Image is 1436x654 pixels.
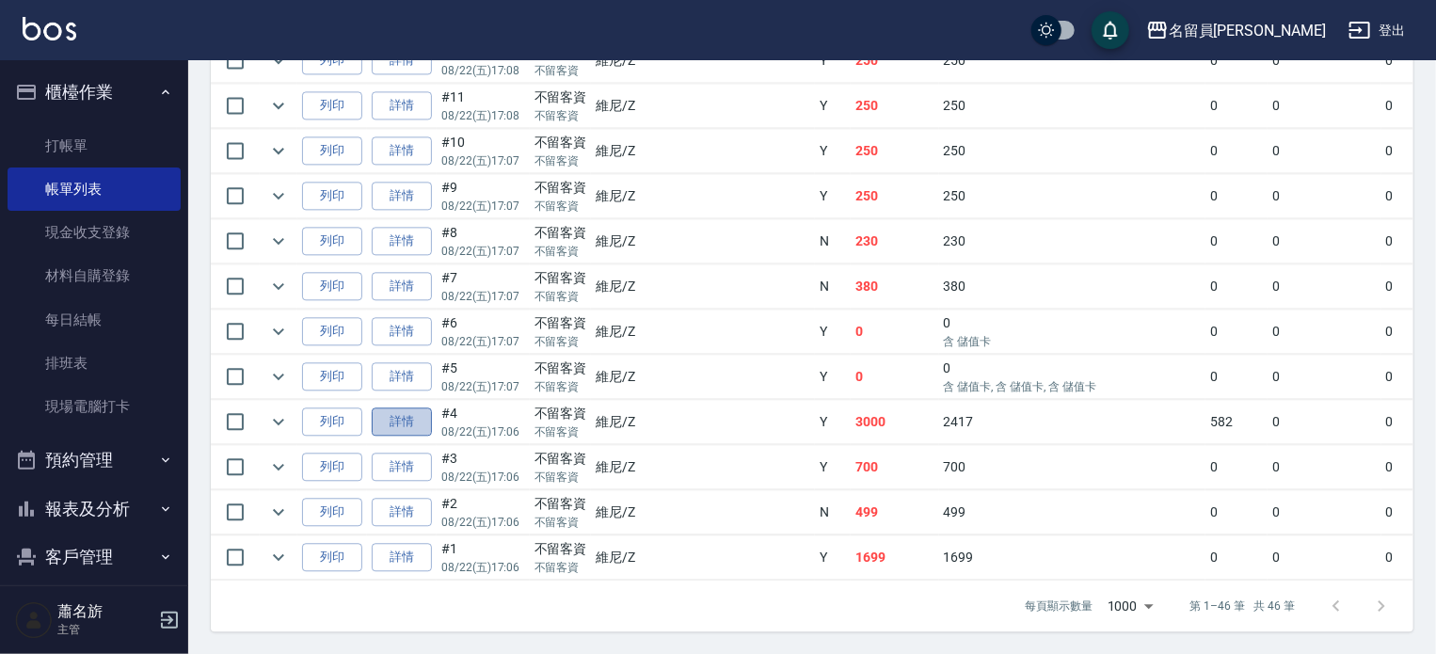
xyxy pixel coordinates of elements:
h5: 蕭名旂 [57,602,153,621]
td: #12 [437,39,530,83]
a: 詳情 [372,543,432,572]
td: #7 [437,264,530,309]
p: 08/22 (五) 17:07 [441,198,525,215]
div: 不留客資 [535,359,587,378]
button: 報表及分析 [8,485,181,534]
td: 0 [1268,219,1381,263]
div: 不留客資 [535,223,587,243]
p: 第 1–46 筆 共 46 筆 [1190,598,1295,614]
td: 維尼 /Z [591,174,815,218]
button: expand row [264,136,293,165]
div: 不留客資 [535,404,587,423]
button: 列印 [302,272,362,301]
a: 詳情 [372,498,432,527]
td: 維尼 /Z [591,264,815,309]
button: expand row [264,362,293,391]
p: 不留客資 [535,514,587,531]
button: 列印 [302,91,362,120]
div: 不留客資 [535,449,587,469]
td: 230 [851,219,939,263]
a: 每日結帳 [8,298,181,342]
p: 08/22 (五) 17:07 [441,333,525,350]
td: #1 [437,535,530,580]
p: 不留客資 [535,378,587,395]
td: 0 [1205,355,1268,399]
button: 列印 [302,453,362,482]
div: 不留客資 [535,539,587,559]
td: 維尼 /Z [591,445,815,489]
p: 08/22 (五) 17:07 [441,288,525,305]
div: 不留客資 [535,88,587,107]
td: Y [815,400,851,444]
td: Y [815,535,851,580]
td: Y [815,310,851,354]
td: 250 [939,129,1206,173]
div: 1000 [1100,581,1160,631]
button: expand row [264,453,293,481]
button: expand row [264,227,293,255]
td: 700 [939,445,1206,489]
p: 不留客資 [535,107,587,124]
a: 詳情 [372,91,432,120]
button: 列印 [302,136,362,166]
p: 不留客資 [535,243,587,260]
p: 不留客資 [535,423,587,440]
button: save [1092,11,1129,49]
img: Person [15,601,53,639]
td: 380 [939,264,1206,309]
td: 250 [851,129,939,173]
td: N [815,490,851,534]
div: 不留客資 [535,313,587,333]
p: 08/22 (五) 17:06 [441,559,525,576]
div: 名留員[PERSON_NAME] [1169,19,1326,42]
td: 2417 [939,400,1206,444]
button: expand row [264,498,293,526]
td: 700 [851,445,939,489]
td: 維尼 /Z [591,219,815,263]
td: 0 [1205,39,1268,83]
td: 250 [939,84,1206,128]
a: 詳情 [372,182,432,211]
a: 排班表 [8,342,181,385]
td: 0 [1268,535,1381,580]
td: 0 [1205,310,1268,354]
a: 現金收支登錄 [8,211,181,254]
a: 材料自購登錄 [8,254,181,297]
button: 名留員[PERSON_NAME] [1139,11,1333,50]
td: 維尼 /Z [591,84,815,128]
td: Y [815,84,851,128]
button: expand row [264,91,293,120]
td: Y [815,355,851,399]
td: 0 [1268,129,1381,173]
td: 0 [1205,445,1268,489]
td: Y [815,39,851,83]
p: 08/22 (五) 17:07 [441,243,525,260]
td: 250 [939,174,1206,218]
img: Logo [23,17,76,40]
td: Y [815,129,851,173]
p: 08/22 (五) 17:08 [441,107,525,124]
p: 含 儲值卡, 含 儲值卡, 含 儲值卡 [944,378,1202,395]
button: 列印 [302,317,362,346]
td: 0 [1205,174,1268,218]
a: 詳情 [372,453,432,482]
p: 08/22 (五) 17:06 [441,469,525,486]
button: expand row [264,46,293,74]
td: 250 [851,174,939,218]
p: 不留客資 [535,288,587,305]
button: 櫃檯作業 [8,68,181,117]
td: 380 [851,264,939,309]
td: #10 [437,129,530,173]
td: 維尼 /Z [591,400,815,444]
a: 詳情 [372,272,432,301]
td: 0 [939,355,1206,399]
td: 0 [1205,129,1268,173]
button: expand row [264,272,293,300]
td: 0 [851,355,939,399]
td: 0 [851,310,939,354]
p: 不留客資 [535,198,587,215]
button: 列印 [302,543,362,572]
td: 0 [1268,310,1381,354]
p: 08/22 (五) 17:06 [441,423,525,440]
p: 主管 [57,621,153,638]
